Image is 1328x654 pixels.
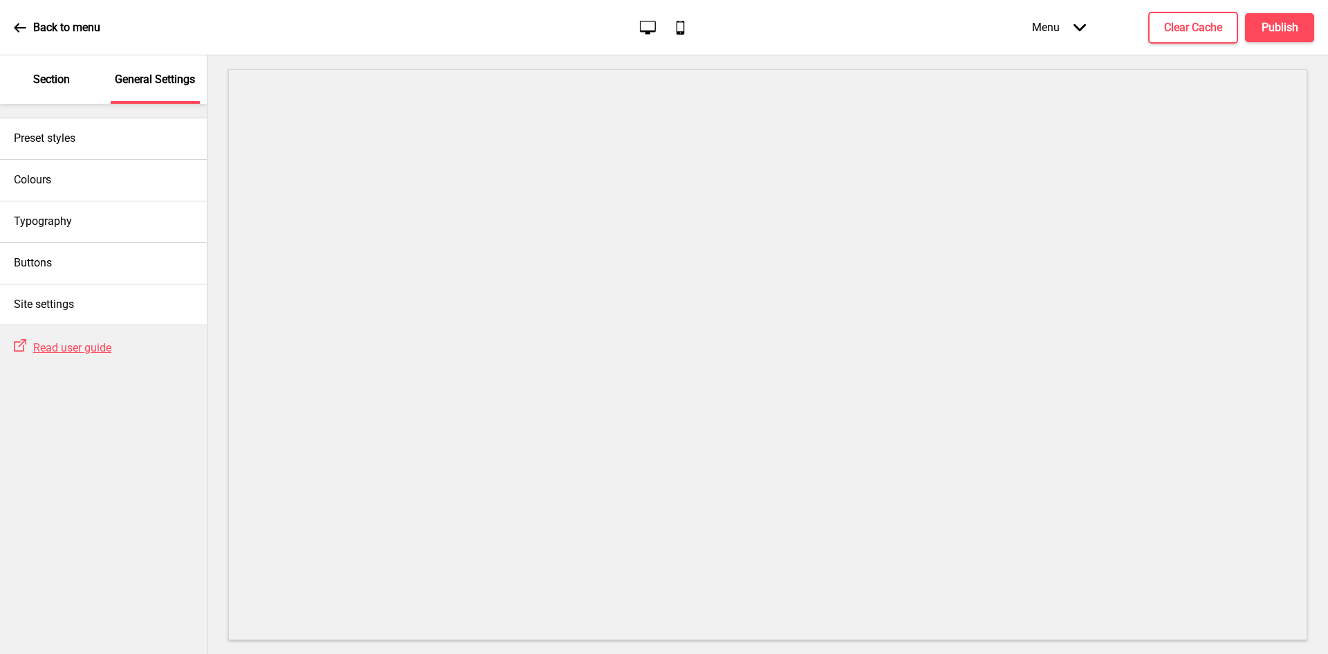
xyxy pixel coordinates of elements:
a: Read user guide [26,341,111,354]
button: Publish [1245,13,1314,42]
h4: Colours [14,172,51,188]
h4: Clear Cache [1164,20,1222,35]
h4: Buttons [14,255,52,271]
h4: Preset styles [14,131,75,146]
a: Back to menu [14,9,100,46]
p: General Settings [115,72,195,87]
button: Clear Cache [1148,12,1238,44]
h4: Site settings [14,297,74,312]
h4: Publish [1262,20,1298,35]
h4: Typography [14,214,72,229]
p: Back to menu [33,20,100,35]
span: Read user guide [33,341,111,354]
p: Section [33,72,70,87]
div: Menu [1018,7,1100,48]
